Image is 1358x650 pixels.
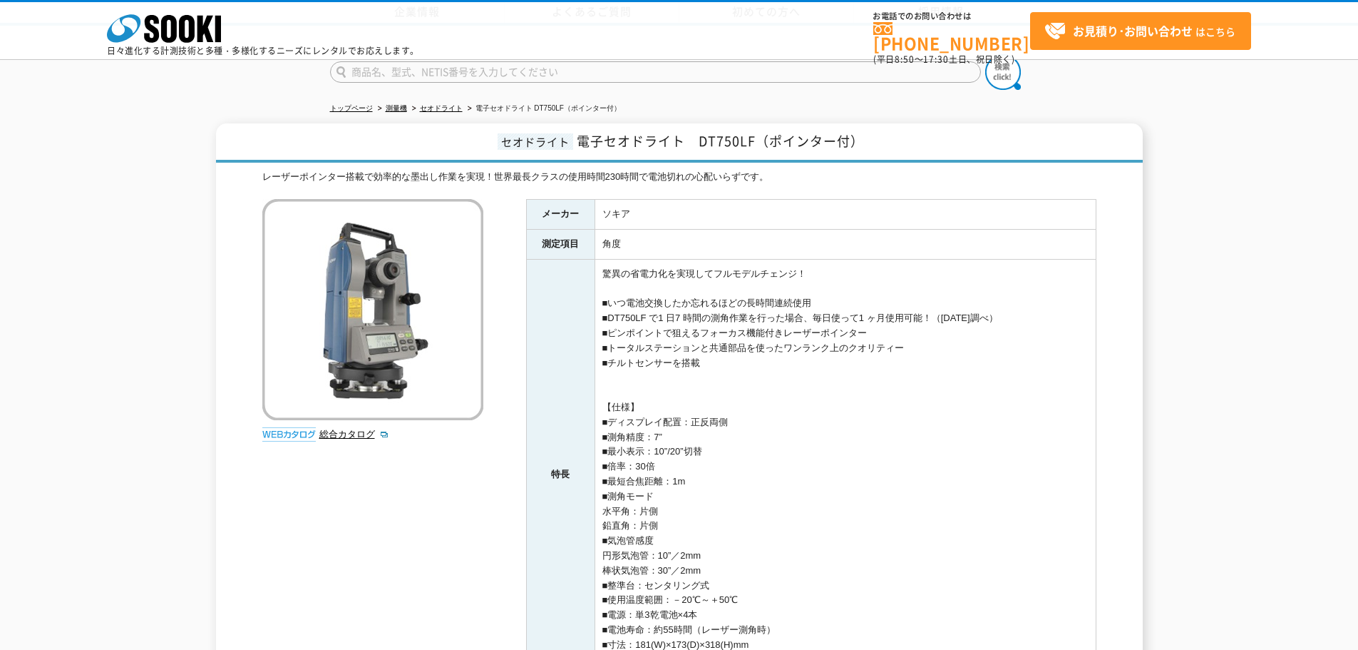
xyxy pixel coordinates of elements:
[923,53,949,66] span: 17:30
[107,46,419,55] p: 日々進化する計測技術と多種・多様化するニーズにレンタルでお応えします。
[319,429,389,440] a: 総合カタログ
[595,229,1096,259] td: 角度
[420,104,463,112] a: セオドライト
[526,229,595,259] th: 測定項目
[873,53,1014,66] span: (平日 ～ 土日、祝日除く)
[498,133,573,150] span: セオドライト
[526,200,595,230] th: メーカー
[873,22,1030,51] a: [PHONE_NUMBER]
[262,199,483,420] img: 電子セオドライト DT750LF（ポインター付）
[873,12,1030,21] span: お電話でのお問い合わせは
[577,131,864,151] span: 電子セオドライト DT750LF（ポインター付）
[330,61,981,83] input: 商品名、型式、NETIS番号を入力してください
[262,427,316,442] img: webカタログ
[985,54,1021,90] img: btn_search.png
[895,53,915,66] span: 8:50
[1044,21,1235,42] span: はこちら
[595,200,1096,230] td: ソキア
[262,170,1096,185] div: レーザーポインター搭載で効率的な墨出し作業を実現！世界最長クラスの使用時間230時間で電池切れの心配いらずです。
[1030,12,1251,50] a: お見積り･お問い合わせはこちら
[1073,22,1193,39] strong: お見積り･お問い合わせ
[330,104,373,112] a: トップページ
[465,101,621,116] li: 電子セオドライト DT750LF（ポインター付）
[386,104,407,112] a: 測量機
